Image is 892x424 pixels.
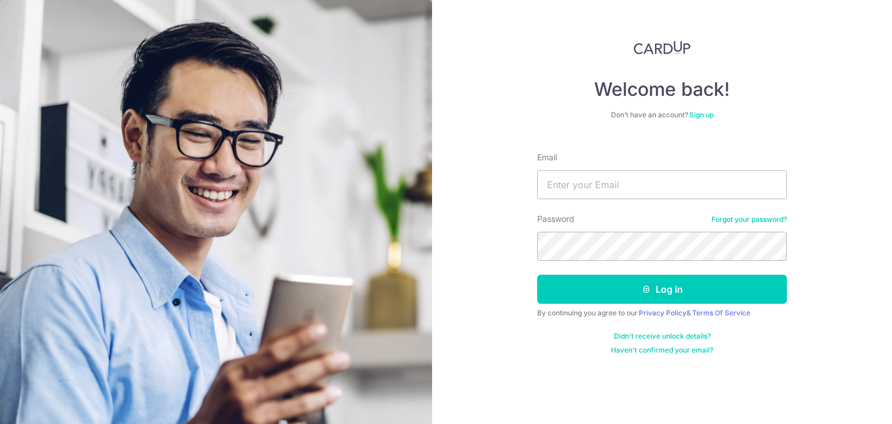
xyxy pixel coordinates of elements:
[614,332,711,341] a: Didn't receive unlock details?
[634,41,690,55] img: CardUp Logo
[692,308,750,317] a: Terms Of Service
[611,346,713,355] a: Haven't confirmed your email?
[711,215,787,224] a: Forgot your password?
[537,110,787,120] div: Don’t have an account?
[537,275,787,304] button: Log in
[537,308,787,318] div: By continuing you agree to our &
[537,152,557,163] label: Email
[537,213,574,225] label: Password
[639,308,686,317] a: Privacy Policy
[537,78,787,101] h4: Welcome back!
[537,170,787,199] input: Enter your Email
[689,110,714,119] a: Sign up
